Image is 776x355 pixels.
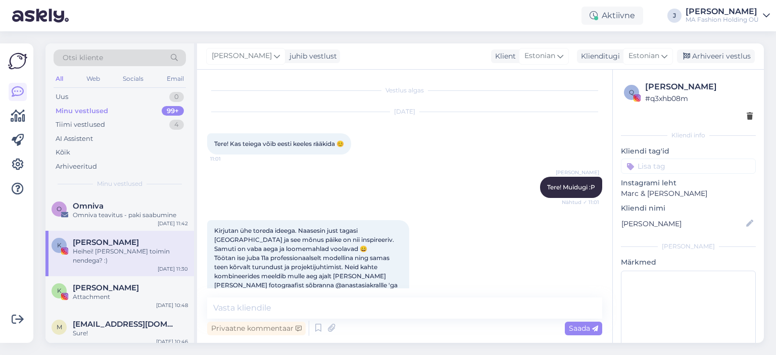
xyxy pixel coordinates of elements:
[57,205,62,213] span: O
[491,51,516,62] div: Klient
[54,72,65,85] div: All
[73,320,178,329] span: mims_sarandalieva@abv.bg
[577,51,620,62] div: Klienditugi
[73,292,188,301] div: Attachment
[210,155,248,163] span: 11:01
[207,107,602,116] div: [DATE]
[524,50,555,62] span: Estonian
[121,72,145,85] div: Socials
[645,93,753,104] div: # q3xhb08m
[207,86,602,95] div: Vestlus algas
[621,188,756,199] p: Marc & [PERSON_NAME]
[158,220,188,227] div: [DATE] 11:42
[212,50,272,62] span: [PERSON_NAME]
[645,81,753,93] div: [PERSON_NAME]
[686,16,759,24] div: MA Fashion Holding OÜ
[73,238,139,247] span: Kevad Belle
[169,92,184,102] div: 0
[621,257,756,268] p: Märkmed
[8,52,27,71] img: Askly Logo
[285,51,337,62] div: juhib vestlust
[667,9,682,23] div: J
[686,8,759,16] div: [PERSON_NAME]
[56,134,93,144] div: AI Assistent
[629,88,634,96] span: q
[621,146,756,157] p: Kliendi tag'id
[57,323,62,331] span: m
[581,7,643,25] div: Aktiivne
[686,8,770,24] a: [PERSON_NAME]MA Fashion Holding OÜ
[621,178,756,188] p: Instagrami leht
[84,72,102,85] div: Web
[569,324,598,333] span: Saada
[73,329,188,338] div: Sure!
[156,338,188,345] div: [DATE] 10:46
[214,140,344,147] span: Tere! Kas teiega võib eesti keeles rääkida 😊
[57,287,62,294] span: K
[56,120,105,130] div: Tiimi vestlused
[561,198,599,206] span: Nähtud ✓ 11:01
[156,301,188,309] div: [DATE] 10:48
[57,241,62,249] span: K
[56,106,108,116] div: Minu vestlused
[73,283,139,292] span: Ksenia Chamova
[621,203,756,214] p: Kliendi nimi
[73,201,104,211] span: Omniva
[207,322,306,335] div: Privaatne kommentaar
[97,179,142,188] span: Minu vestlused
[677,49,755,63] div: Arhiveeri vestlus
[621,159,756,174] input: Lisa tag
[165,72,186,85] div: Email
[56,162,97,172] div: Arhiveeritud
[621,218,744,229] input: Lisa nimi
[162,106,184,116] div: 99+
[628,50,659,62] span: Estonian
[73,247,188,265] div: Heihei! [PERSON_NAME] toimin nendega? :)
[56,92,68,102] div: Uus
[73,211,188,220] div: Omniva teavitus - paki saabumine
[56,147,70,158] div: Kõik
[169,120,184,130] div: 4
[158,265,188,273] div: [DATE] 11:30
[621,242,756,251] div: [PERSON_NAME]
[63,53,103,63] span: Otsi kliente
[547,183,595,191] span: Tere! Muidugi :P
[556,169,599,176] span: [PERSON_NAME]
[621,131,756,140] div: Kliendi info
